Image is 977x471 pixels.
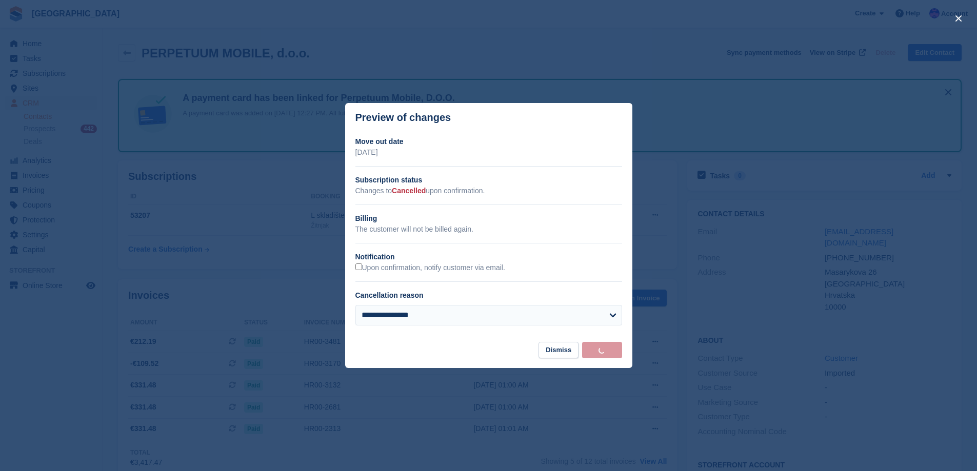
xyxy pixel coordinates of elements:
p: Preview of changes [355,112,451,124]
span: Cancelled [392,187,426,195]
label: Upon confirmation, notify customer via email. [355,263,505,273]
input: Upon confirmation, notify customer via email. [355,263,362,270]
h2: Subscription status [355,175,622,186]
button: close [950,10,967,27]
p: [DATE] [355,147,622,158]
label: Cancellation reason [355,291,424,299]
h2: Notification [355,252,622,262]
h2: Billing [355,213,622,224]
p: Changes to upon confirmation. [355,186,622,196]
h2: Move out date [355,136,622,147]
p: The customer will not be billed again. [355,224,622,235]
button: Dismiss [539,342,579,359]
